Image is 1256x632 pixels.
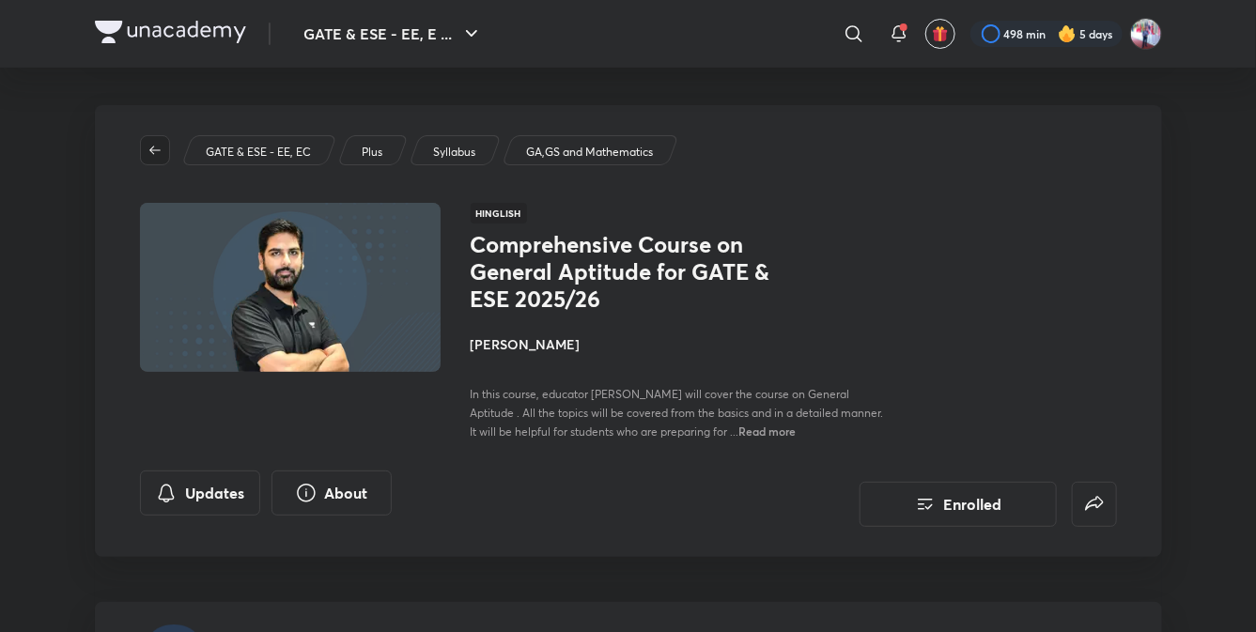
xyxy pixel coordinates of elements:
[526,144,653,161] p: GA,GS and Mathematics
[471,203,527,224] span: Hinglish
[925,19,955,49] button: avatar
[136,201,442,374] img: Thumbnail
[271,470,392,516] button: About
[1058,24,1077,43] img: streak
[1072,482,1117,527] button: false
[860,482,1057,527] button: Enrolled
[522,144,656,161] a: GA,GS and Mathematics
[293,15,494,53] button: GATE & ESE - EE, E ...
[429,144,478,161] a: Syllabus
[95,21,246,43] img: Company Logo
[932,25,949,42] img: avatar
[95,21,246,48] a: Company Logo
[471,334,892,354] h4: [PERSON_NAME]
[206,144,311,161] p: GATE & ESE - EE, EC
[362,144,382,161] p: Plus
[358,144,385,161] a: Plus
[1130,18,1162,50] img: Pradeep Kumar
[140,470,260,516] button: Updates
[202,144,314,161] a: GATE & ESE - EE, EC
[471,231,778,312] h1: Comprehensive Course on General Aptitude for GATE & ESE 2025/26
[433,144,475,161] p: Syllabus
[739,424,797,439] span: Read more
[471,387,884,439] span: In this course, educator [PERSON_NAME] will cover the course on General Aptitude . All the topics...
